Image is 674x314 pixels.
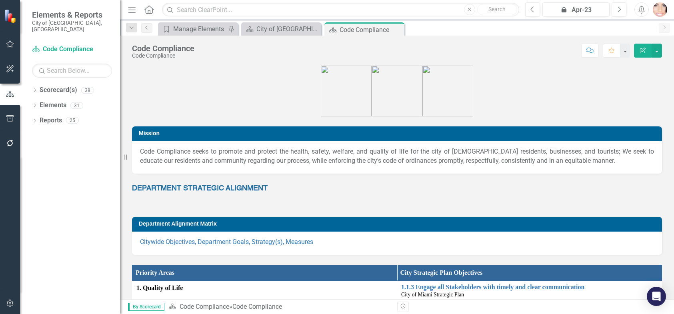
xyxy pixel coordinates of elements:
[545,5,607,15] div: Apr-23
[340,25,402,35] div: Code Compliance
[173,24,226,34] div: Manage Elements
[372,66,422,116] img: city_priorities_res_icon%20grey.png
[168,302,391,312] div: »
[40,101,66,110] a: Elements
[488,6,506,12] span: Search
[243,24,319,34] a: City of [GEOGRAPHIC_DATA]
[232,303,282,310] div: Code Compliance
[162,3,519,17] input: Search ClearPoint...
[160,24,226,34] a: Manage Elements
[321,66,372,116] img: city_priorities_qol_icon.png
[136,284,393,293] span: 1. Quality of Life
[256,24,319,34] div: City of [GEOGRAPHIC_DATA]
[401,292,464,298] span: City of Miami Strategic Plan
[477,4,517,15] button: Search
[32,45,112,54] a: Code Compliance
[4,9,18,23] img: ClearPoint Strategy
[401,284,658,291] a: 1.1.3 Engage all Stakeholders with timely and clear communication
[32,20,112,33] small: City of [GEOGRAPHIC_DATA], [GEOGRAPHIC_DATA]
[140,148,654,164] span: Code Compliance seeks to promote and protect the health, safety, welfare, and quality of life for...
[132,44,194,53] div: Code Compliance
[139,130,658,136] h3: Mission
[139,221,658,227] h3: Department Alignment Matrix
[81,87,94,94] div: 38
[180,303,229,310] a: Code Compliance
[132,53,194,59] div: Code Compliance
[70,102,83,109] div: 31
[40,86,77,95] a: Scorecard(s)
[647,287,666,306] div: Open Intercom Messenger
[140,238,313,246] a: Citywide Objectives, Department Goals, Strategy(s), Measures
[128,303,164,311] span: By Scorecard
[542,2,610,17] button: Apr-23
[66,117,79,124] div: 25
[40,116,62,125] a: Reports
[422,66,473,116] img: city_priorities_p2p_icon%20grey.png
[653,2,667,17] img: Betsy Del Val
[132,185,268,192] span: DEPARTMENT STRATEGIC ALIGNMENT
[32,10,112,20] span: Elements & Reports
[32,64,112,78] input: Search Below...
